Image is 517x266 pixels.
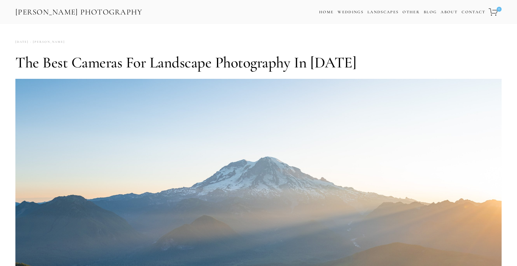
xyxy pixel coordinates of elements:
[462,8,485,17] a: Contact
[424,8,437,17] a: Blog
[367,10,399,14] a: Landscapes
[441,8,458,17] a: About
[15,5,143,19] a: [PERSON_NAME] Photography
[15,53,502,72] h1: The Best Cameras for Landscape Photography in [DATE]
[319,8,334,17] a: Home
[403,10,420,14] a: Other
[497,7,502,12] span: 0
[15,38,29,46] time: [DATE]
[29,38,65,46] a: [PERSON_NAME]
[338,10,363,14] a: Weddings
[488,5,502,19] a: 0 items in cart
